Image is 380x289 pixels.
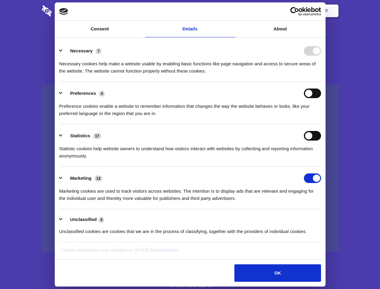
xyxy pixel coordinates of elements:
label: Marketing [70,176,91,181]
button: Preferences (4) [59,89,109,98]
button: Necessary (7) [59,46,105,56]
a: Usercentrics Cookiebot - opens in a new window [268,7,321,16]
a: Cookiebot [156,247,179,253]
button: Statistics (17) [59,131,105,141]
label: Necessary [70,48,93,53]
h1: Eliminate Slack Data Loss. [42,27,338,49]
div: Unclassified cookies are cookies that we are in the process of classifying, together with the pro... [59,223,321,235]
button: Marketing (13) [59,173,106,183]
h4: Auto-redaction of sensitive data, encrypted data sharing and self-destructing private chats. Shar... [42,55,338,75]
div: Statistic cookies help website owners to understand how visitors interact with websites by collec... [59,141,321,160]
div: Necessary cookies help make a website usable by enabling basic functions like page navigation and... [59,56,321,75]
button: Unclassified (4) [59,216,108,223]
label: Preferences [70,91,96,96]
span: 4 [99,217,104,223]
span: 17 [93,133,101,139]
div: Marketing cookies are used to track visitors across websites. The intention is to display ads tha... [59,183,321,202]
a: Pricing [177,2,203,20]
a: Login [273,2,299,20]
label: Statistics [70,133,90,138]
button: OK [234,264,321,282]
a: Details [145,21,235,37]
a: About [235,21,326,37]
a: Wistia video thumbnail [42,85,338,252]
img: logo [59,8,68,15]
div: Preference cookies enable a website to remember information that changes the way the website beha... [59,98,321,117]
a: Contact [244,2,272,20]
img: logo-wordmark-white-trans-d4663122ce5f474addd5e946df7df03e33cb6a1c49d2221995e7729f52c070b2.svg [42,5,93,17]
span: 4 [99,91,105,97]
a: Consent [55,21,145,37]
iframe: Drift Widget Chat Controller [350,259,373,282]
div: Cookie declaration last updated on [DATE] by [56,247,324,258]
span: 7 [96,48,101,54]
span: 13 [94,176,102,182]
